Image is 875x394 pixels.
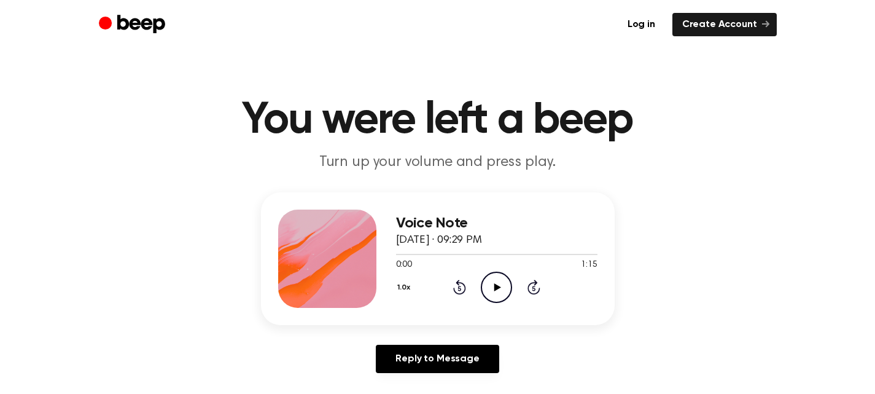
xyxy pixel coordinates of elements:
button: 1.0x [396,277,415,298]
h1: You were left a beep [123,98,752,143]
a: Beep [99,13,168,37]
span: [DATE] · 09:29 PM [396,235,482,246]
span: 1:15 [581,259,597,272]
span: 0:00 [396,259,412,272]
a: Reply to Message [376,345,499,373]
a: Log in [618,13,665,36]
a: Create Account [672,13,777,36]
h3: Voice Note [396,215,597,232]
p: Turn up your volume and press play. [202,152,674,173]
